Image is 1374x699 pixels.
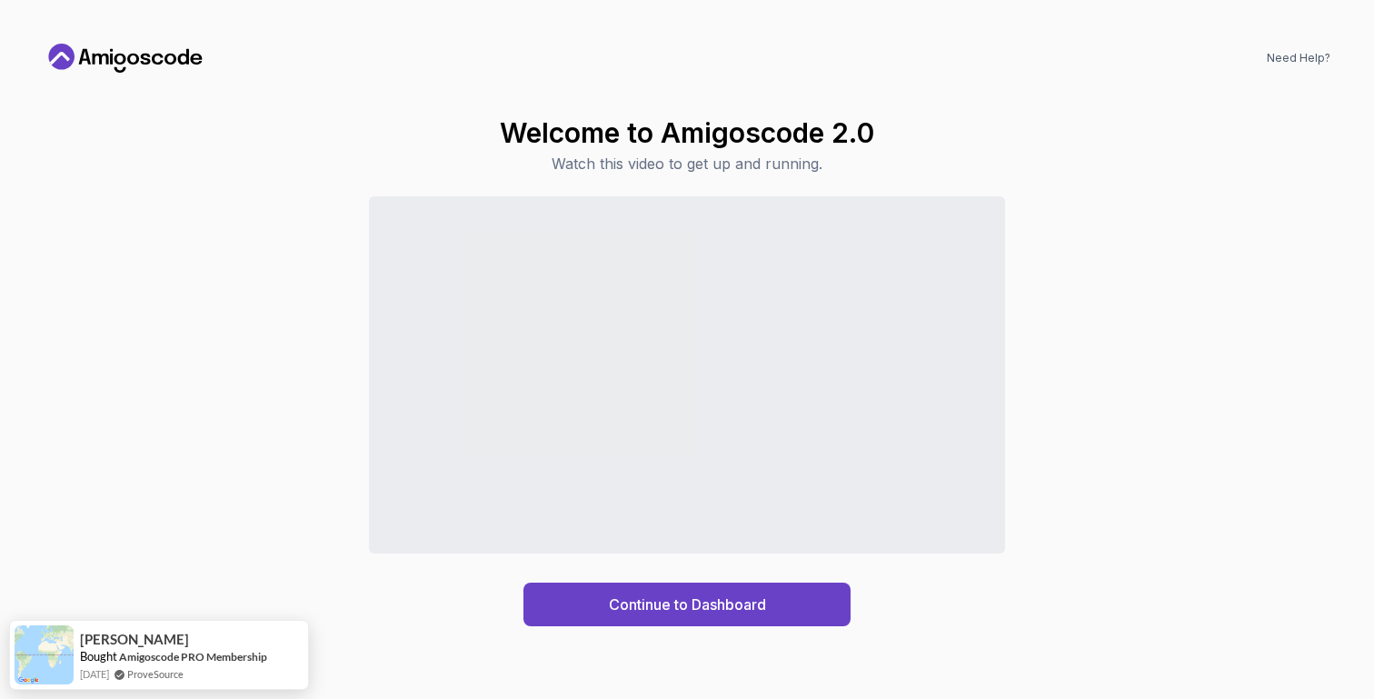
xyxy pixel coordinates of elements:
span: [PERSON_NAME] [80,632,189,647]
a: Need Help? [1267,51,1330,65]
a: Amigoscode PRO Membership [119,650,267,664]
button: Continue to Dashboard [523,583,851,626]
a: ProveSource [127,666,184,682]
h1: Welcome to Amigoscode 2.0 [500,116,874,149]
a: Home link [44,44,207,73]
img: provesource social proof notification image [15,625,74,684]
p: Watch this video to get up and running. [500,153,874,175]
span: Bought [80,649,117,664]
span: [DATE] [80,666,109,682]
iframe: Sales Video [369,196,1005,554]
div: Continue to Dashboard [609,594,766,615]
